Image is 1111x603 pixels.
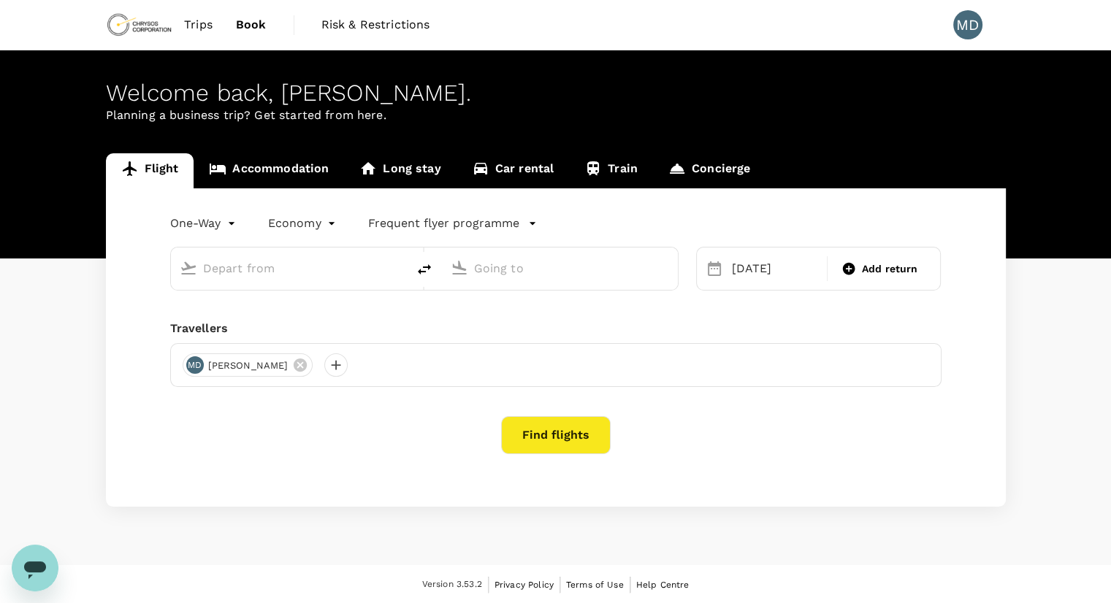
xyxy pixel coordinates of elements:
button: Open [668,266,671,269]
span: Book [236,16,267,34]
span: [PERSON_NAME] [199,358,297,373]
img: Chrysos Corporation [106,9,173,41]
a: Help Centre [636,577,690,593]
div: Economy [268,212,339,235]
span: Version 3.53.2 [422,577,482,592]
a: Car rental [457,153,570,188]
div: MD [186,356,204,374]
a: Long stay [344,153,456,188]
button: Find flights [501,416,611,454]
p: Frequent flyer programme [368,215,519,232]
p: Planning a business trip? Get started from here. [106,107,1006,124]
div: MD[PERSON_NAME] [183,353,313,377]
span: Risk & Restrictions [321,16,430,34]
span: Privacy Policy [495,580,554,590]
a: Concierge [653,153,766,188]
div: MD [953,10,982,39]
a: Terms of Use [566,577,624,593]
div: Travellers [170,320,942,337]
iframe: Button to launch messaging window [12,545,58,591]
button: Open [397,266,400,269]
button: delete [407,252,442,287]
input: Depart from [203,257,376,280]
a: Train [569,153,653,188]
span: Trips [184,16,213,34]
div: [DATE] [726,254,824,283]
a: Accommodation [194,153,344,188]
span: Add return [862,261,918,277]
a: Privacy Policy [495,577,554,593]
a: Flight [106,153,194,188]
button: Frequent flyer programme [368,215,537,232]
input: Going to [474,257,647,280]
div: One-Way [170,212,239,235]
span: Terms of Use [566,580,624,590]
span: Help Centre [636,580,690,590]
div: Welcome back , [PERSON_NAME] . [106,80,1006,107]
